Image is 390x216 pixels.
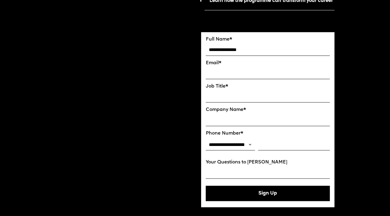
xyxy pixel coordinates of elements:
label: Your Questions to [PERSON_NAME] [206,160,330,165]
label: Company Name [206,107,330,113]
label: Email [206,61,330,66]
button: Sign Up [206,186,330,201]
label: Phone Number [206,131,330,136]
label: Job Title [206,84,330,89]
label: Full Name [206,37,330,42]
